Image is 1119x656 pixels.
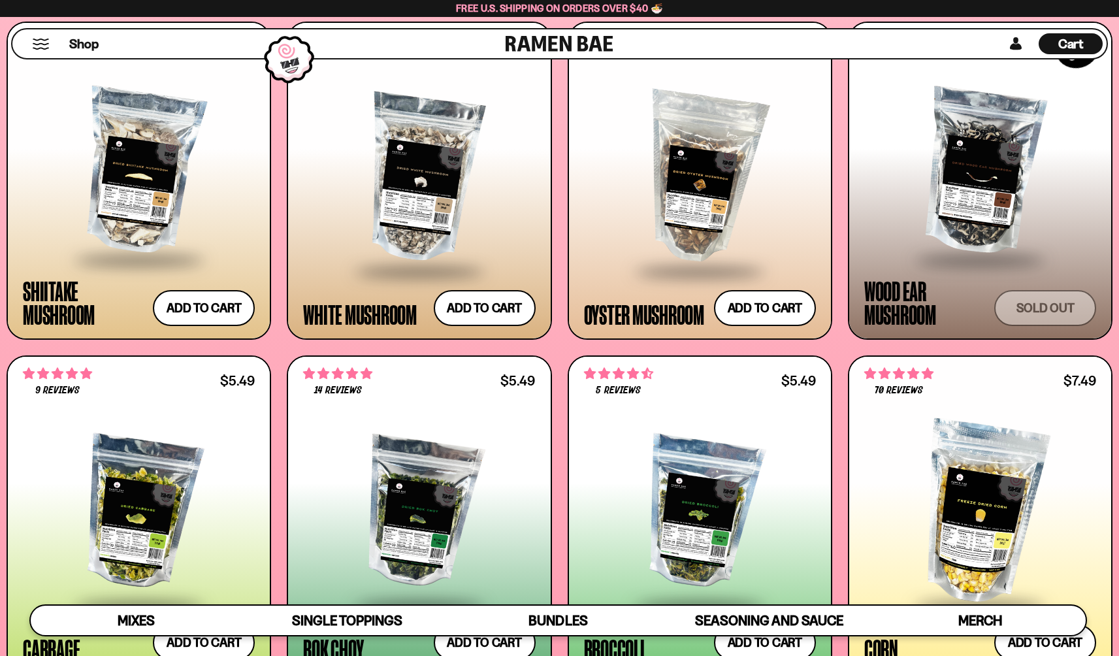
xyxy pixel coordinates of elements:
span: 4.78 stars [23,365,92,382]
a: Mixes [31,606,242,635]
a: Seasoning and Sauce [664,606,875,635]
a: Shop [69,33,99,54]
span: 9 reviews [35,385,80,396]
span: Single Toppings [292,612,402,629]
span: Seasoning and Sauce [695,612,843,629]
span: Mixes [118,612,155,629]
span: Merch [958,612,1002,629]
span: Free U.S. Shipping on Orders over $40 🍜 [456,2,663,14]
div: $5.49 [220,374,255,387]
button: Mobile Menu Trigger [32,39,50,50]
span: 70 reviews [875,385,923,396]
a: SOLDOUT 4.83 stars 23 reviews Wood Ear Mushroom Sold out [848,22,1112,340]
div: Oyster Mushroom [584,303,704,326]
a: 4.50 stars 22 reviews $7.49 Shiitake Mushroom Add to cart [7,22,271,340]
span: Shop [69,35,99,53]
button: Add to cart [714,290,816,326]
span: 4.60 stars [584,365,653,382]
a: Cart [1039,29,1103,58]
div: $7.49 [1063,374,1096,387]
div: White Mushroom [303,303,417,326]
button: Add to cart [434,290,536,326]
span: Bundles [528,612,587,629]
a: Bundles [453,606,664,635]
a: Single Toppings [242,606,453,635]
div: Shiitake Mushroom [23,279,146,326]
span: 14 reviews [314,385,362,396]
span: Cart [1058,36,1084,52]
div: Wood Ear Mushroom [864,279,988,326]
div: $5.49 [781,374,816,387]
span: 4.93 stars [303,365,372,382]
div: $5.49 [500,374,535,387]
span: 4.90 stars [864,365,933,382]
button: Add to cart [153,290,255,326]
a: 4.53 stars 15 reviews $7.49 White Mushroom Add to cart [287,22,551,340]
span: 5 reviews [596,385,640,396]
a: Merch [875,606,1086,635]
a: 4.68 stars 124 reviews $7.49 Oyster Mushroom Add to cart [568,22,832,340]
